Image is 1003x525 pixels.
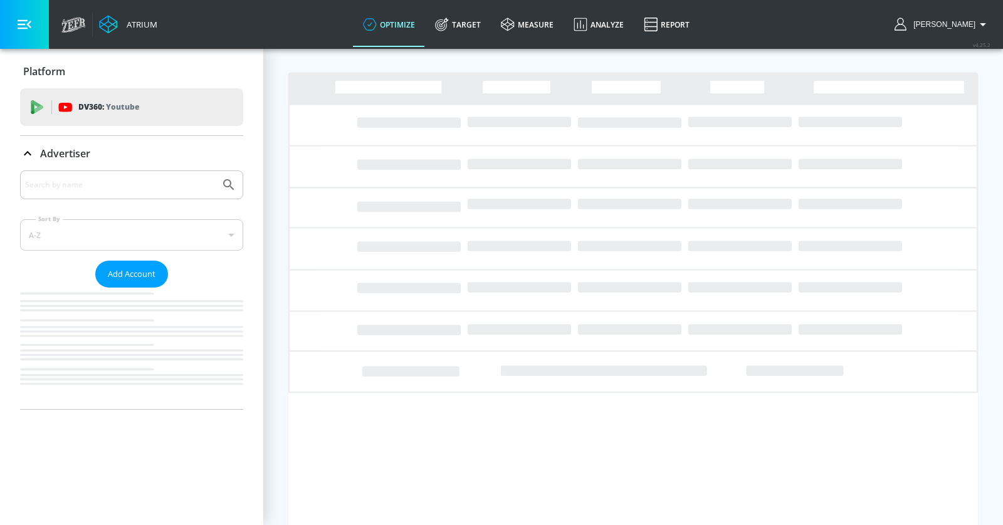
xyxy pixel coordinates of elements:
[20,170,243,409] div: Advertiser
[425,2,491,47] a: Target
[95,261,168,288] button: Add Account
[25,177,215,193] input: Search by name
[564,2,634,47] a: Analyze
[491,2,564,47] a: measure
[20,136,243,171] div: Advertiser
[353,2,425,47] a: optimize
[122,19,157,30] div: Atrium
[634,2,700,47] a: Report
[20,219,243,251] div: A-Z
[40,147,90,160] p: Advertiser
[99,15,157,34] a: Atrium
[895,17,990,32] button: [PERSON_NAME]
[20,54,243,89] div: Platform
[36,215,63,223] label: Sort By
[23,65,65,78] p: Platform
[20,88,243,126] div: DV360: Youtube
[908,20,975,29] span: login as: casey.cohen@zefr.com
[78,100,139,114] p: DV360:
[106,100,139,113] p: Youtube
[20,288,243,409] nav: list of Advertiser
[108,267,155,281] span: Add Account
[973,41,990,48] span: v 4.25.2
